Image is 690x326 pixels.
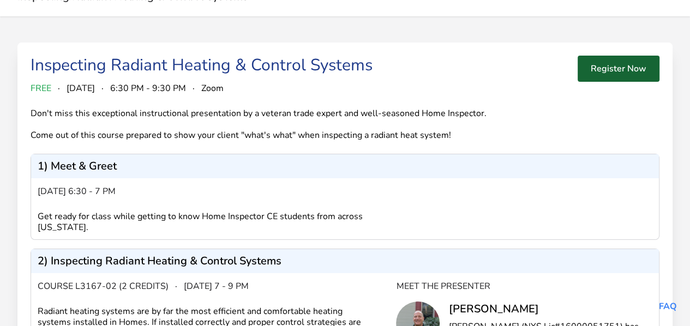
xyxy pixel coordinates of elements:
[38,211,396,233] div: Get ready for class while getting to know Home Inspector CE students from across [US_STATE].
[38,185,116,198] span: [DATE] 6:30 - 7 pm
[31,82,51,95] span: FREE
[448,301,652,317] div: [PERSON_NAME]
[175,280,177,293] span: ·
[38,280,169,293] span: Course L3167-02 (2 credits)
[67,82,95,95] span: [DATE]
[201,82,224,95] span: Zoom
[193,82,195,95] span: ·
[58,82,60,95] span: ·
[396,280,652,293] div: Meet the Presenter
[31,108,502,141] div: Don't miss this exceptional instructional presentation by a veteran trade expert and well-seasone...
[101,82,104,95] span: ·
[110,82,186,95] span: 6:30 PM - 9:30 PM
[578,56,659,82] button: Register Now
[38,161,117,172] p: 1) Meet & Greet
[184,280,249,293] span: [DATE] 7 - 9 pm
[659,300,677,312] a: FAQ
[31,56,373,75] div: Inspecting Radiant Heating & Control Systems
[38,256,281,267] p: 2) Inspecting Radiant Heating & Control Systems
